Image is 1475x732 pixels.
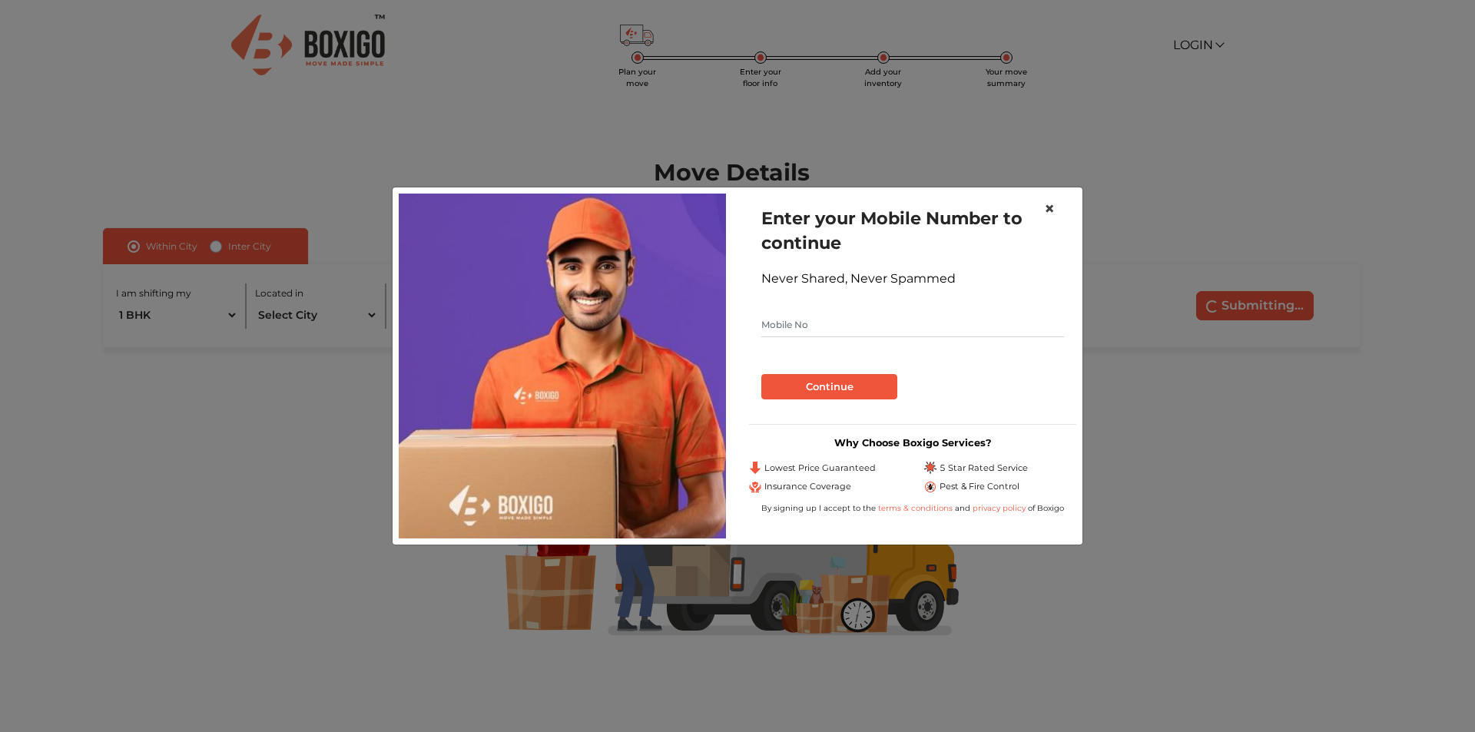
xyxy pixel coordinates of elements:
[1044,197,1055,220] span: ×
[940,462,1028,475] span: 5 Star Rated Service
[764,462,876,475] span: Lowest Price Guaranteed
[761,206,1064,255] h1: Enter your Mobile Number to continue
[764,480,851,493] span: Insurance Coverage
[749,502,1076,514] div: By signing up I accept to the and of Boxigo
[970,503,1028,513] a: privacy policy
[878,503,955,513] a: terms & conditions
[761,374,897,400] button: Continue
[940,480,1019,493] span: Pest & Fire Control
[749,437,1076,449] h3: Why Choose Boxigo Services?
[399,194,726,538] img: relocation-img
[761,270,1064,288] div: Never Shared, Never Spammed
[761,313,1064,337] input: Mobile No
[1032,187,1067,230] button: Close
